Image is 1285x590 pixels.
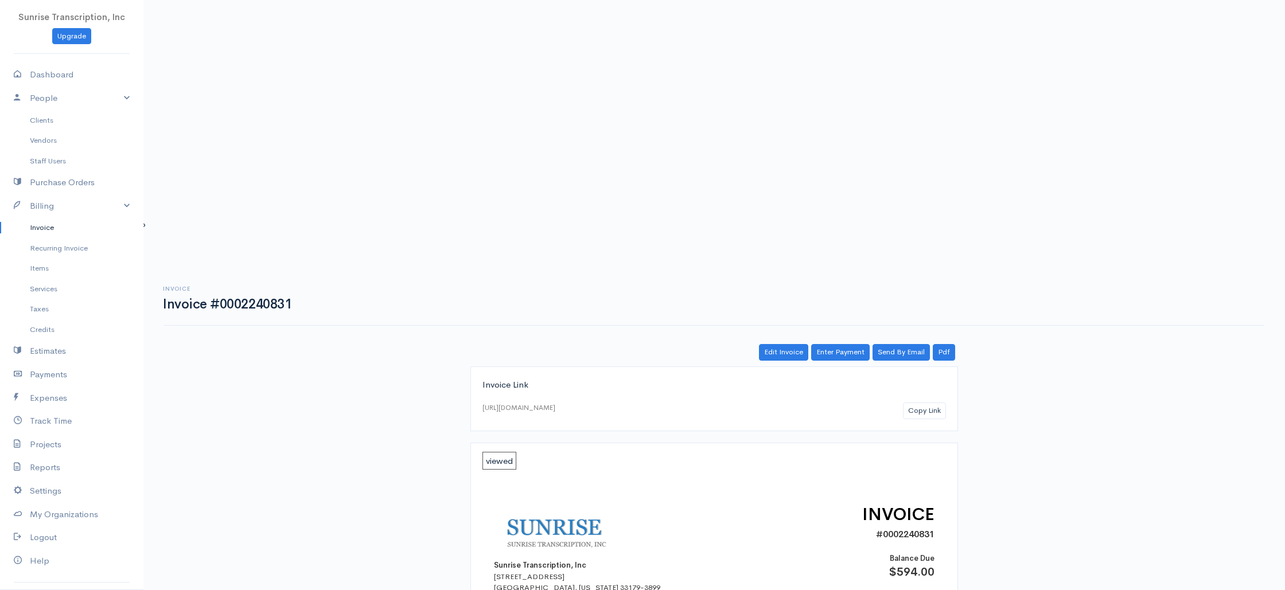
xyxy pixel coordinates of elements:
[890,553,934,563] span: Balance Due
[52,28,91,45] a: Upgrade
[482,403,555,413] div: [URL][DOMAIN_NAME]
[494,560,586,570] b: Sunrise Transcription, Inc
[482,378,946,392] div: Invoice Link
[494,502,637,560] img: logo-41.gif
[163,297,291,311] h1: Invoice #0002240831
[759,344,808,361] a: Edit Invoice
[903,403,946,419] button: Copy Link
[889,565,934,579] span: $594.00
[18,11,125,22] span: Sunrise Transcription, Inc
[876,528,934,540] span: #0002240831
[862,503,934,525] span: INVOICE
[163,286,291,292] h6: Invoice
[811,344,870,361] a: Enter Payment
[933,344,955,361] a: Pdf
[482,452,516,470] span: viewed
[873,344,930,361] a: Send By Email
